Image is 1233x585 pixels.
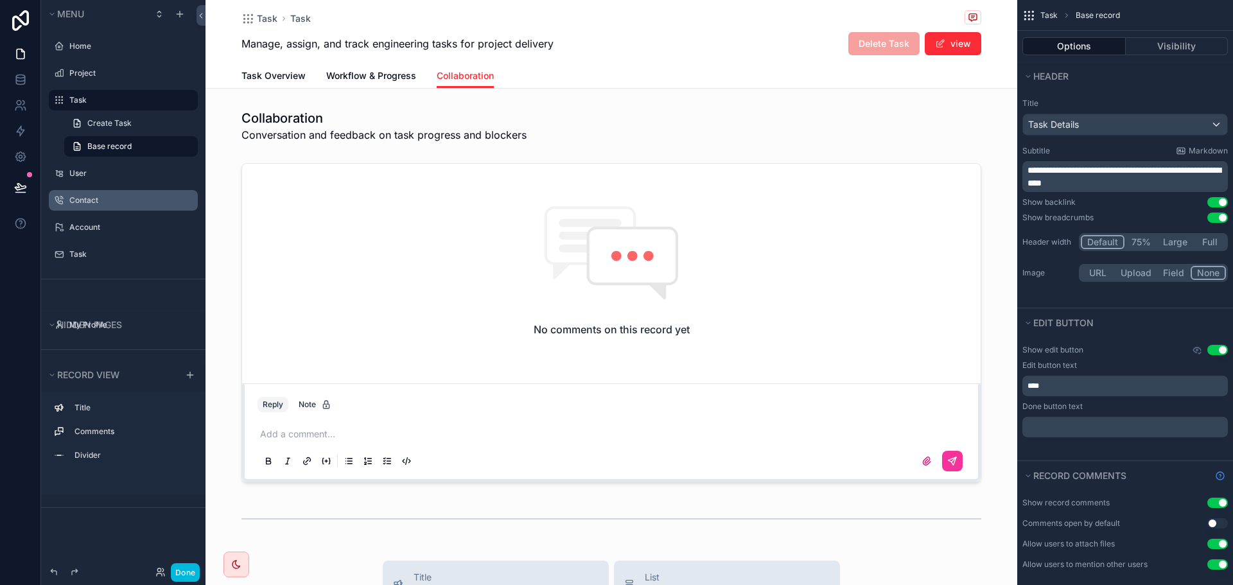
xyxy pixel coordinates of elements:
div: Allow users to attach files [1022,539,1115,549]
label: Show edit button [1022,345,1083,355]
label: Account [69,222,190,232]
button: Options [1022,37,1126,55]
span: Task [1040,10,1058,21]
label: Header width [1022,237,1074,247]
svg: Show help information [1215,471,1225,481]
div: Allow users to mention other users [1022,559,1148,570]
div: scrollable content [1022,161,1228,192]
button: URL [1081,266,1115,280]
label: User [69,168,190,179]
label: My Profile [69,320,190,330]
span: Record comments [1033,470,1126,481]
button: Record comments [1022,467,1210,485]
a: Markdown [1176,146,1228,156]
label: Divider [74,450,188,460]
a: Task Overview [241,64,306,90]
span: Menu [57,8,84,19]
button: Default [1081,235,1124,249]
button: Large [1157,235,1193,249]
span: Record view [57,369,119,380]
button: Hidden pages [46,316,193,334]
span: Header [1033,71,1069,82]
button: Task Details [1022,114,1228,135]
label: Task [69,95,190,105]
div: scrollable content [1022,417,1228,437]
span: Task Details [1028,118,1079,131]
span: Create Task [87,118,132,128]
a: Base record [64,136,198,157]
button: Full [1193,235,1226,249]
button: Header [1022,67,1220,85]
span: Title [414,571,493,584]
label: Done button text [1022,401,1083,412]
button: Field [1157,266,1191,280]
label: Project [69,68,190,78]
button: 75% [1124,235,1157,249]
span: Task Overview [241,69,306,82]
a: Collaboration [437,64,494,89]
label: Title [74,403,188,413]
label: Home [69,41,190,51]
span: Base record [87,141,132,152]
span: Task [257,12,277,25]
a: Workflow & Progress [326,64,416,90]
button: None [1191,266,1226,280]
button: Menu [46,5,146,23]
button: Upload [1115,266,1157,280]
span: Manage, assign, and track engineering tasks for project delivery [241,36,554,51]
label: Task [69,249,190,259]
div: Show breadcrumbs [1022,213,1094,223]
label: Comments [74,426,188,437]
div: Comments open by default [1022,518,1120,528]
div: Show record comments [1022,498,1110,508]
a: Task [290,12,311,25]
label: Edit button text [1022,360,1077,371]
span: Collaboration [437,69,494,82]
span: Edit button [1033,317,1094,328]
button: Record view [46,366,177,384]
label: Subtitle [1022,146,1050,156]
div: Show backlink [1022,197,1076,207]
button: Done [171,563,200,582]
button: Visibility [1126,37,1229,55]
a: Task [241,12,277,25]
button: Edit button [1022,314,1220,332]
a: Create Task [64,113,198,134]
span: List [645,571,755,584]
span: Workflow & Progress [326,69,416,82]
button: view [925,32,981,55]
label: Contact [69,195,190,205]
label: Title [1022,98,1228,109]
span: Markdown [1189,146,1228,156]
div: scrollable content [41,392,205,478]
label: Image [1022,268,1074,278]
div: scrollable content [1022,376,1228,396]
span: Base record [1076,10,1120,21]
